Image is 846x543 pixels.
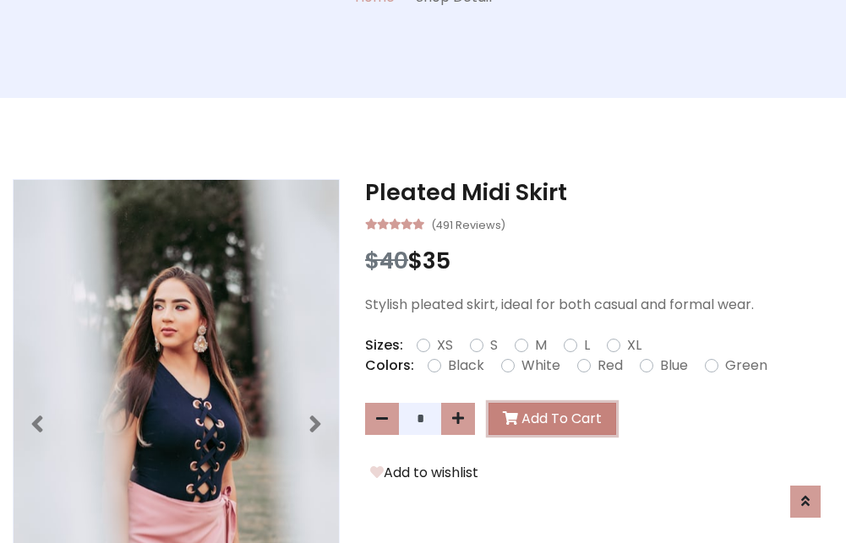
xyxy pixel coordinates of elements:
[488,403,616,435] button: Add To Cart
[365,179,833,206] h3: Pleated Midi Skirt
[437,335,453,356] label: XS
[584,335,590,356] label: L
[365,462,483,484] button: Add to wishlist
[490,335,498,356] label: S
[598,356,623,376] label: Red
[448,356,484,376] label: Black
[535,335,547,356] label: M
[521,356,560,376] label: White
[431,214,505,234] small: (491 Reviews)
[660,356,688,376] label: Blue
[365,245,408,276] span: $40
[365,247,833,274] h3: $
[725,356,767,376] label: Green
[423,245,450,276] span: 35
[365,356,414,376] p: Colors:
[365,295,833,315] p: Stylish pleated skirt, ideal for both casual and formal wear.
[627,335,641,356] label: XL
[365,335,403,356] p: Sizes:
